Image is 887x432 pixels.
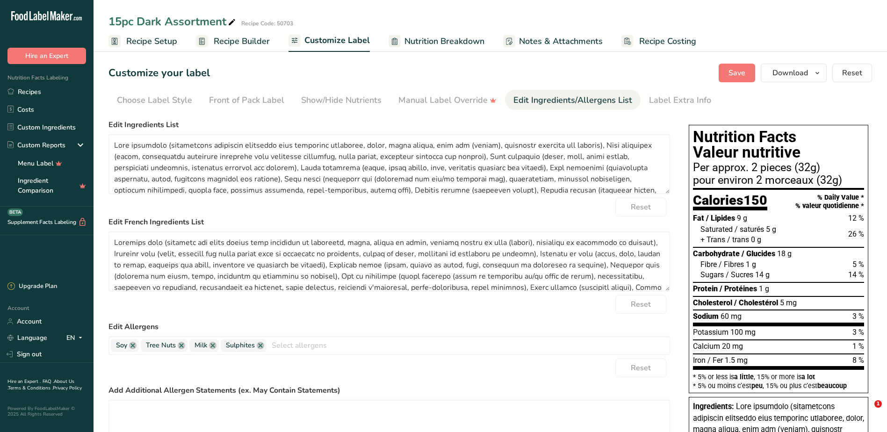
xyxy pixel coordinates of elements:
[848,214,864,223] span: 12 %
[727,235,749,244] span: / trans
[108,216,670,228] label: Edit French Ingredients List
[743,192,767,208] span: 150
[766,225,776,234] span: 5 g
[398,94,497,107] div: Manual Label Override
[209,94,284,107] div: Front of Pack Label
[755,270,770,279] span: 14 g
[301,94,382,107] div: Show/Hide Nutrients
[195,340,207,351] span: Milk
[693,214,704,223] span: Fat
[693,370,864,389] section: * 5% or less is , 15% or more is
[852,342,864,351] span: 1 %
[519,35,603,48] span: Notes & Attachments
[503,31,603,52] a: Notes & Attachments
[693,342,720,351] span: Calcium
[126,35,177,48] span: Recipe Setup
[693,402,734,411] span: Ingredients:
[108,31,177,52] a: Recipe Setup
[842,67,862,79] span: Reset
[855,400,878,423] iframe: Intercom live chat
[700,270,724,279] span: Sugars
[780,298,797,307] span: 5 mg
[146,340,176,351] span: Tree Nuts
[693,129,864,160] h1: Nutrition Facts Valeur nutritive
[817,382,847,389] span: beaucoup
[832,64,872,82] button: Reset
[108,385,670,396] label: Add Additional Allergen Statements (ex. May Contain Statements)
[615,359,666,377] button: Reset
[693,298,732,307] span: Cholesterol
[7,209,23,216] div: BETA
[615,295,666,314] button: Reset
[288,30,370,52] a: Customize Label
[728,67,745,79] span: Save
[726,270,753,279] span: / Sucres
[693,312,719,321] span: Sodium
[737,214,747,223] span: 9 g
[43,378,54,385] a: FAQ .
[795,194,864,210] div: % Daily Value * % valeur quotidienne *
[214,35,270,48] span: Recipe Builder
[735,225,764,234] span: / saturés
[742,249,775,258] span: / Glucides
[108,65,210,81] h1: Customize your label
[117,94,192,107] div: Choose Label Style
[852,356,864,365] span: 8 %
[8,385,53,391] a: Terms & Conditions .
[649,94,711,107] div: Label Extra Info
[7,406,86,417] div: Powered By FoodLabelMaker © 2025 All Rights Reserved
[7,48,86,64] button: Hire an Expert
[751,235,761,244] span: 0 g
[693,194,767,211] div: Calories
[108,13,238,30] div: 15pc Dark Assortment
[693,162,864,173] div: Per approx. 2 pieces (32g)
[7,378,41,385] a: Hire an Expert .
[693,175,864,186] div: pour environ 2 morceaux (32g)
[693,356,706,365] span: Iron
[631,299,651,310] span: Reset
[721,312,742,321] span: 60 mg
[707,356,723,365] span: / Fer
[7,282,57,291] div: Upgrade Plan
[700,235,725,244] span: + Trans
[693,328,728,337] span: Potassium
[852,260,864,269] span: 5 %
[751,382,763,389] span: peu
[639,35,696,48] span: Recipe Costing
[404,35,484,48] span: Nutrition Breakdown
[848,230,864,238] span: 26 %
[7,330,47,346] a: Language
[725,356,748,365] span: 1.5 mg
[116,340,127,351] span: Soy
[719,260,744,269] span: / Fibres
[615,198,666,216] button: Reset
[389,31,484,52] a: Nutrition Breakdown
[772,67,808,79] span: Download
[706,214,735,223] span: / Lipides
[722,342,743,351] span: 20 mg
[693,249,740,258] span: Carbohydrate
[304,34,370,47] span: Customize Label
[848,270,864,279] span: 14 %
[7,140,65,150] div: Custom Reports
[852,328,864,337] span: 3 %
[777,249,792,258] span: 18 g
[66,332,86,344] div: EN
[801,373,815,381] span: a lot
[700,260,717,269] span: Fibre
[734,298,778,307] span: / Cholestérol
[719,64,755,82] button: Save
[53,385,82,391] a: Privacy Policy
[730,328,756,337] span: 100 mg
[196,31,270,52] a: Recipe Builder
[761,64,827,82] button: Download
[7,378,74,391] a: About Us .
[108,321,670,332] label: Edit Allergens
[513,94,632,107] div: Edit Ingredients/Allergens List
[693,284,718,293] span: Protein
[621,31,696,52] a: Recipe Costing
[108,119,670,130] label: Edit Ingredients List
[631,202,651,213] span: Reset
[759,284,769,293] span: 1 g
[746,260,756,269] span: 1 g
